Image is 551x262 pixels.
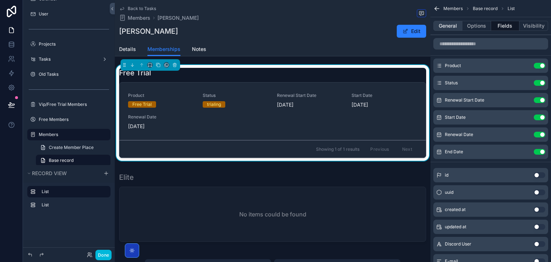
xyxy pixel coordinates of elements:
a: Members [119,14,150,22]
span: Renewal Start Date [277,93,343,98]
span: Memberships [147,46,180,53]
label: List [42,189,105,195]
span: Back to Tasks [128,6,156,11]
span: [DATE] [277,101,343,108]
span: Start Date [445,114,466,120]
button: Fields [491,21,520,31]
button: Done [95,250,112,260]
a: Notes [192,43,206,57]
span: uuid [445,190,453,195]
span: [DATE] [128,123,194,130]
button: Record view [26,168,99,178]
span: Discord User [445,241,471,247]
label: Vip/Free Trial Members [39,102,106,107]
a: [PERSON_NAME] [157,14,199,22]
span: Create Member Place [49,145,94,150]
span: Status [445,80,458,86]
span: Renewal Start Date [445,97,484,103]
div: Free Trial [132,101,152,108]
span: [DATE] [352,101,418,108]
span: Details [119,46,136,53]
span: List [508,6,515,11]
span: Members [443,6,463,11]
span: Members [128,14,150,22]
a: Details [119,43,136,57]
a: Back to Tasks [119,6,156,11]
label: Old Tasks [39,71,106,77]
span: Product [128,93,194,98]
label: Tasks [39,56,96,62]
span: Showing 1 of 1 results [316,146,359,152]
h1: Free Trial [119,68,151,78]
button: Visibility [519,21,548,31]
span: updated at [445,224,466,230]
span: created at [445,207,466,212]
span: id [445,172,448,178]
button: Options [462,21,491,31]
span: Base record [473,6,498,11]
span: End Date [445,149,463,155]
span: Status [203,93,269,98]
label: List [42,202,105,208]
label: Projects [39,41,106,47]
label: User [39,11,106,17]
span: Renewal Date [128,114,194,120]
span: Renewal Date [445,132,473,137]
span: Base record [49,158,74,163]
button: Edit [397,25,426,38]
span: Record view [32,170,67,176]
div: trialing [207,101,221,108]
button: General [433,21,462,31]
a: Create Member Place [36,142,110,153]
label: Free Members [39,117,106,122]
label: Members [39,132,106,137]
span: Notes [192,46,206,53]
span: Start Date [352,93,418,98]
span: Product [445,63,461,69]
div: scrollable content [23,183,115,218]
h1: [PERSON_NAME] [119,26,178,36]
a: Base record [36,155,110,166]
a: Memberships [147,43,180,56]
